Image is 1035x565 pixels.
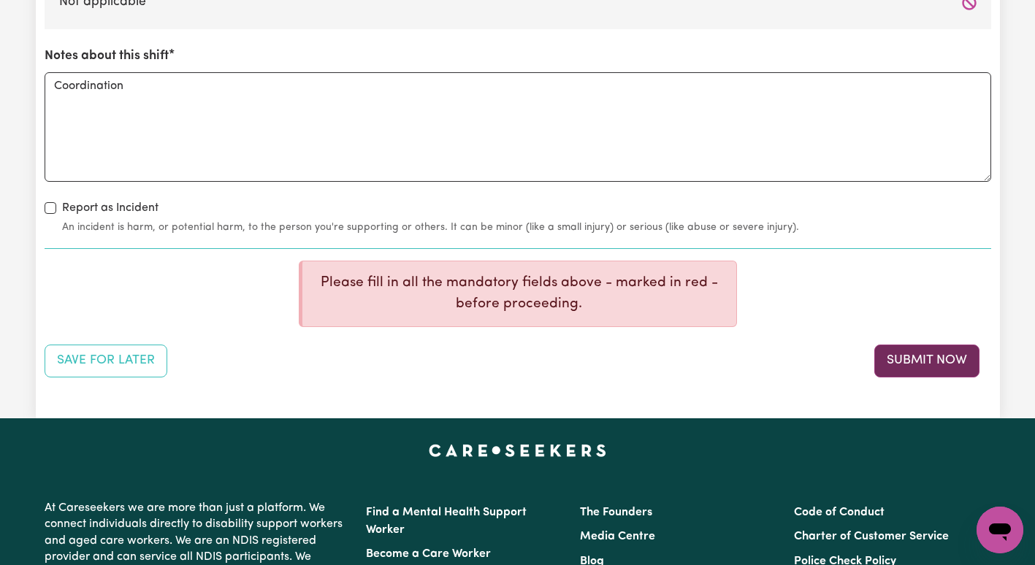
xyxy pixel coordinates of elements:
a: Careseekers home page [429,445,606,456]
a: Become a Care Worker [366,548,491,560]
button: Save your job report [45,345,167,377]
a: Code of Conduct [794,507,885,518]
label: Notes about this shift [45,47,169,66]
textarea: Coordination [45,72,991,182]
iframe: Button to launch messaging window [977,507,1023,553]
button: Submit your job report [874,345,979,377]
small: An incident is harm, or potential harm, to the person you're supporting or others. It can be mino... [62,220,991,235]
a: Find a Mental Health Support Worker [366,507,527,536]
a: Charter of Customer Service [794,531,949,542]
p: Please fill in all the mandatory fields above - marked in red - before proceeding. [314,273,725,315]
a: Media Centre [580,531,655,542]
a: The Founders [580,507,652,518]
label: Report as Incident [62,199,159,217]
